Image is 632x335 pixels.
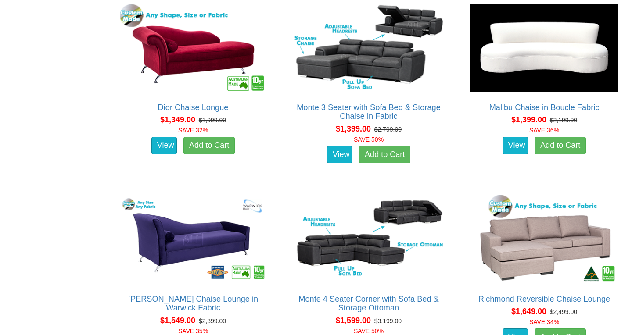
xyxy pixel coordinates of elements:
[529,127,559,134] font: SAVE 36%
[354,328,384,335] font: SAVE 50%
[374,317,402,324] del: $3,199.00
[336,316,371,325] span: $1,599.00
[292,193,445,286] img: Monte 4 Seater Corner with Sofa Bed & Storage Ottoman
[529,318,559,325] font: SAVE 34%
[199,317,226,324] del: $2,399.00
[117,1,269,95] img: Dior Chaise Longue
[183,137,235,154] a: Add to Cart
[468,1,621,95] img: Malibu Chaise in Boucle Fabric
[535,137,586,154] a: Add to Cart
[503,137,528,154] a: View
[199,117,226,124] del: $1,999.00
[336,125,371,133] span: $1,399.00
[354,136,384,143] font: SAVE 50%
[550,117,577,124] del: $2,199.00
[478,295,610,303] a: Richmond Reversible Chaise Lounge
[160,316,195,325] span: $1,549.00
[374,126,402,133] del: $2,799.00
[292,1,445,95] img: Monte 3 Seater with Sofa Bed & Storage Chaise in Fabric
[511,307,546,316] span: $1,649.00
[151,137,177,154] a: View
[178,328,208,335] font: SAVE 35%
[327,146,352,164] a: View
[297,103,441,121] a: Monte 3 Seater with Sofa Bed & Storage Chaise in Fabric
[550,308,577,315] del: $2,499.00
[489,103,600,112] a: Malibu Chaise in Boucle Fabric
[178,127,208,134] font: SAVE 32%
[468,193,621,286] img: Richmond Reversible Chaise Lounge
[160,115,195,124] span: $1,349.00
[158,103,229,112] a: Dior Chaise Longue
[117,193,269,286] img: Romeo Chaise Lounge in Warwick Fabric
[128,295,258,312] a: [PERSON_NAME] Chaise Lounge in Warwick Fabric
[511,115,546,124] span: $1,399.00
[359,146,410,164] a: Add to Cart
[298,295,438,312] a: Monte 4 Seater Corner with Sofa Bed & Storage Ottoman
